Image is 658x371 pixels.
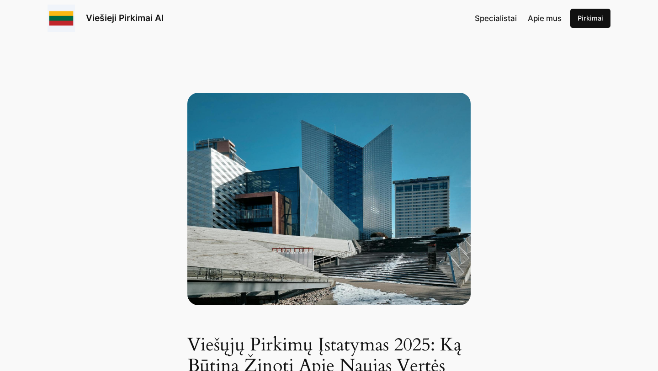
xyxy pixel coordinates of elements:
[187,93,471,305] : view of a modern glass architecture in the sun
[528,14,562,23] span: Apie mus
[86,12,164,23] a: Viešieji Pirkimai AI
[475,14,517,23] span: Specialistai
[48,5,75,32] img: Viešieji pirkimai logo
[475,12,562,24] nav: Navigation
[475,12,517,24] a: Specialistai
[570,9,610,28] a: Pirkimai
[528,12,562,24] a: Apie mus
